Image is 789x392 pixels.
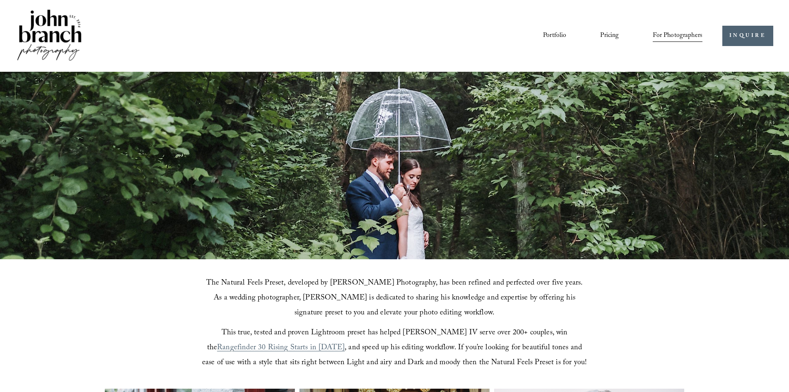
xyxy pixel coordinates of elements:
span: This true, tested and proven Lightroom preset has helped [PERSON_NAME] IV serve over 200+ couples... [207,327,570,355]
span: , and speed up his editing workflow. If you’re looking for beautiful tones and ease of use with a... [202,342,587,370]
a: Portfolio [543,29,566,43]
a: INQUIRE [722,26,773,46]
span: For Photographers [653,29,702,42]
span: The Natural Feels Preset, developed by [PERSON_NAME] Photography, has been refined and perfected ... [206,277,585,320]
img: John Branch IV Photography [16,8,83,64]
a: Rangefinder 30 Rising Starts in [DATE] [217,342,345,355]
a: folder dropdown [653,29,702,43]
a: Pricing [600,29,619,43]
